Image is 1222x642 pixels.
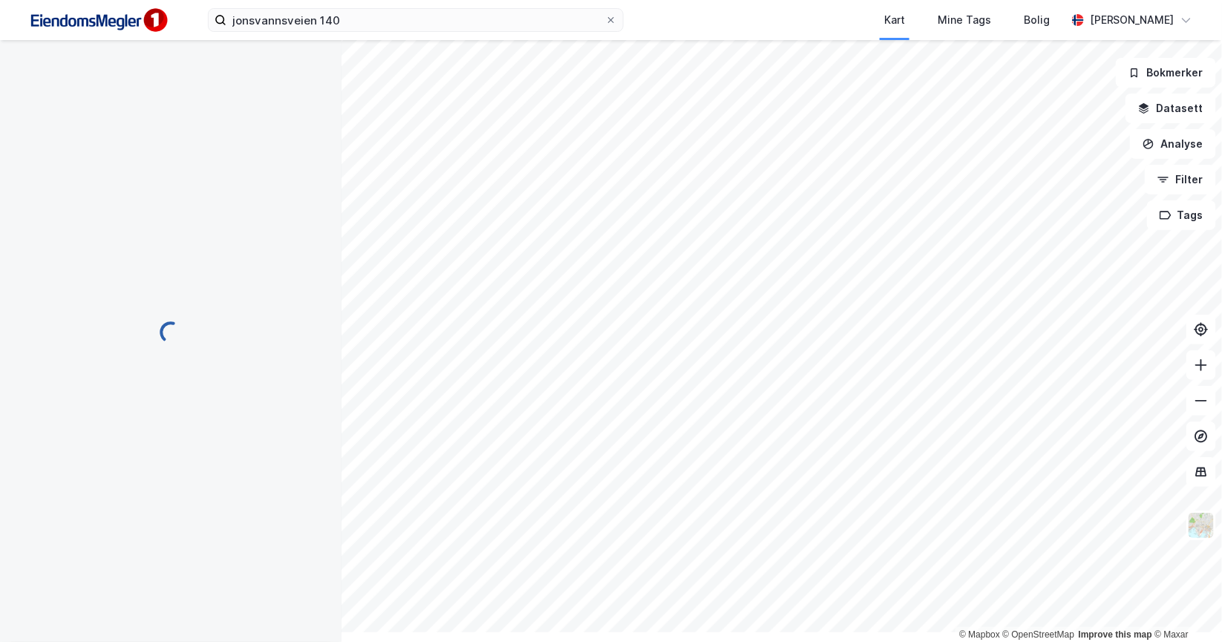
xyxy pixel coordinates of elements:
img: Z [1187,511,1215,540]
a: Mapbox [959,629,1000,640]
button: Analyse [1130,129,1216,159]
button: Tags [1147,200,1216,230]
img: spinner.a6d8c91a73a9ac5275cf975e30b51cfb.svg [159,321,183,344]
button: Filter [1145,165,1216,194]
a: Improve this map [1079,629,1152,640]
div: [PERSON_NAME] [1090,11,1174,29]
button: Datasett [1125,94,1216,123]
button: Bokmerker [1116,58,1216,88]
div: Bolig [1024,11,1050,29]
a: OpenStreetMap [1003,629,1075,640]
div: Mine Tags [938,11,991,29]
div: Kontrollprogram for chat [1148,571,1222,642]
input: Søk på adresse, matrikkel, gårdeiere, leietakere eller personer [226,9,605,31]
div: Kart [884,11,905,29]
img: F4PB6Px+NJ5v8B7XTbfpPpyloAAAAASUVORK5CYII= [24,4,172,37]
iframe: Chat Widget [1148,571,1222,642]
